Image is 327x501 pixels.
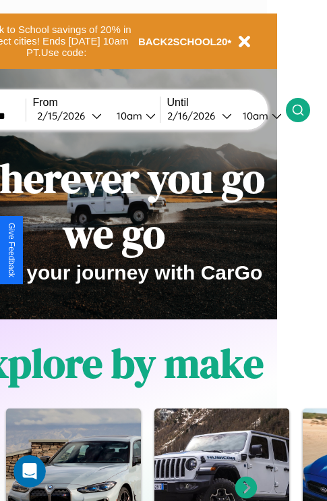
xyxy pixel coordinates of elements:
div: 2 / 15 / 2026 [37,109,92,122]
div: Give Feedback [7,223,16,278]
iframe: Intercom live chat [13,455,46,487]
div: 10am [236,109,272,122]
label: Until [167,97,286,109]
div: 10am [110,109,146,122]
button: 10am [106,109,160,123]
div: 2 / 16 / 2026 [167,109,222,122]
label: From [33,97,160,109]
button: 2/15/2026 [33,109,106,123]
button: 10am [232,109,286,123]
b: BACK2SCHOOL20 [138,36,228,47]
